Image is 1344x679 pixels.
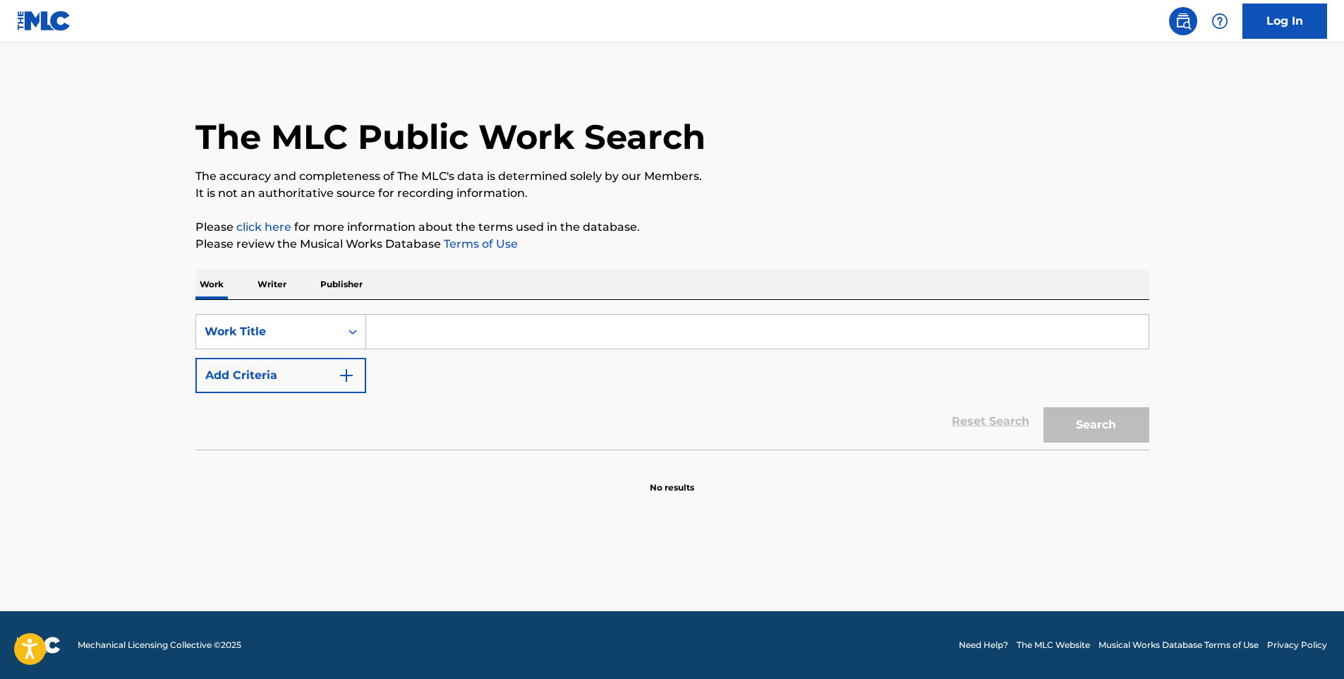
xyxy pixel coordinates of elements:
p: Please for more information about the terms used in the database. [195,219,1149,236]
a: The MLC Website [1017,639,1090,651]
img: help [1211,13,1228,30]
button: Add Criteria [195,358,366,393]
p: It is not an authoritative source for recording information. [195,185,1149,202]
div: Work Title [205,323,332,340]
img: logo [17,637,61,654]
a: click here [236,220,291,234]
p: No results [650,464,694,494]
a: Terms of Use [441,237,518,251]
p: The accuracy and completeness of The MLC's data is determined solely by our Members. [195,168,1149,185]
div: Help [1206,7,1234,35]
p: Publisher [316,270,367,299]
p: Work [195,270,228,299]
a: Need Help? [959,639,1008,651]
a: Musical Works Database Terms of Use [1098,639,1259,651]
a: Log In [1242,4,1327,39]
img: MLC Logo [17,11,71,31]
img: 9d2ae6d4665cec9f34b9.svg [338,367,355,384]
a: Privacy Policy [1267,639,1327,651]
p: Writer [253,270,291,299]
a: Public Search [1169,7,1197,35]
h1: The MLC Public Work Search [195,116,706,158]
form: Search Form [195,314,1149,450]
span: Mechanical Licensing Collective © 2025 [78,639,241,651]
p: Please review the Musical Works Database [195,236,1149,253]
img: search [1175,13,1192,30]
